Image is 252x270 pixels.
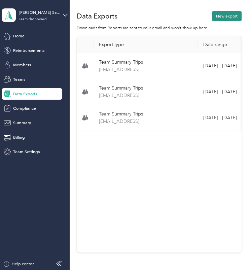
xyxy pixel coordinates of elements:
[99,110,192,118] div: Team Summary Trips
[13,76,25,82] span: Teams
[99,92,192,99] span: team-summary-ssaldate@donaghysales.com-trips-2025-08-23-2025-08-23.xlsx
[212,11,242,21] button: New export
[13,134,25,140] span: Billing
[99,59,192,66] div: Team Summary Trips
[13,33,25,39] span: Home
[13,62,31,68] span: Members
[99,66,192,73] span: team-summary-ssaldate@donaghysales.com-trips-2025-08-29-2025-08-29.xlsx
[13,120,31,126] span: Summary
[3,261,34,267] button: Help center
[13,47,44,54] span: Reimbursements
[99,85,192,92] div: Team Summary Trips
[13,91,37,97] span: Data Exports
[99,118,192,125] span: team-summary-ssaldate@donaghysales.com-trips-2025-08-22-2025-08-22.xlsx
[214,232,252,270] iframe: Everlance-gr Chat Button Frame
[19,9,61,15] div: [PERSON_NAME] Sales
[13,105,36,111] span: Compliance
[77,25,242,31] div: Downloads from Reports are sent to your email and won’t show up here.
[77,13,117,19] h1: Data Exports
[19,18,47,21] div: Team dashboard
[13,149,40,155] span: Team Settings
[94,36,198,53] th: Export type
